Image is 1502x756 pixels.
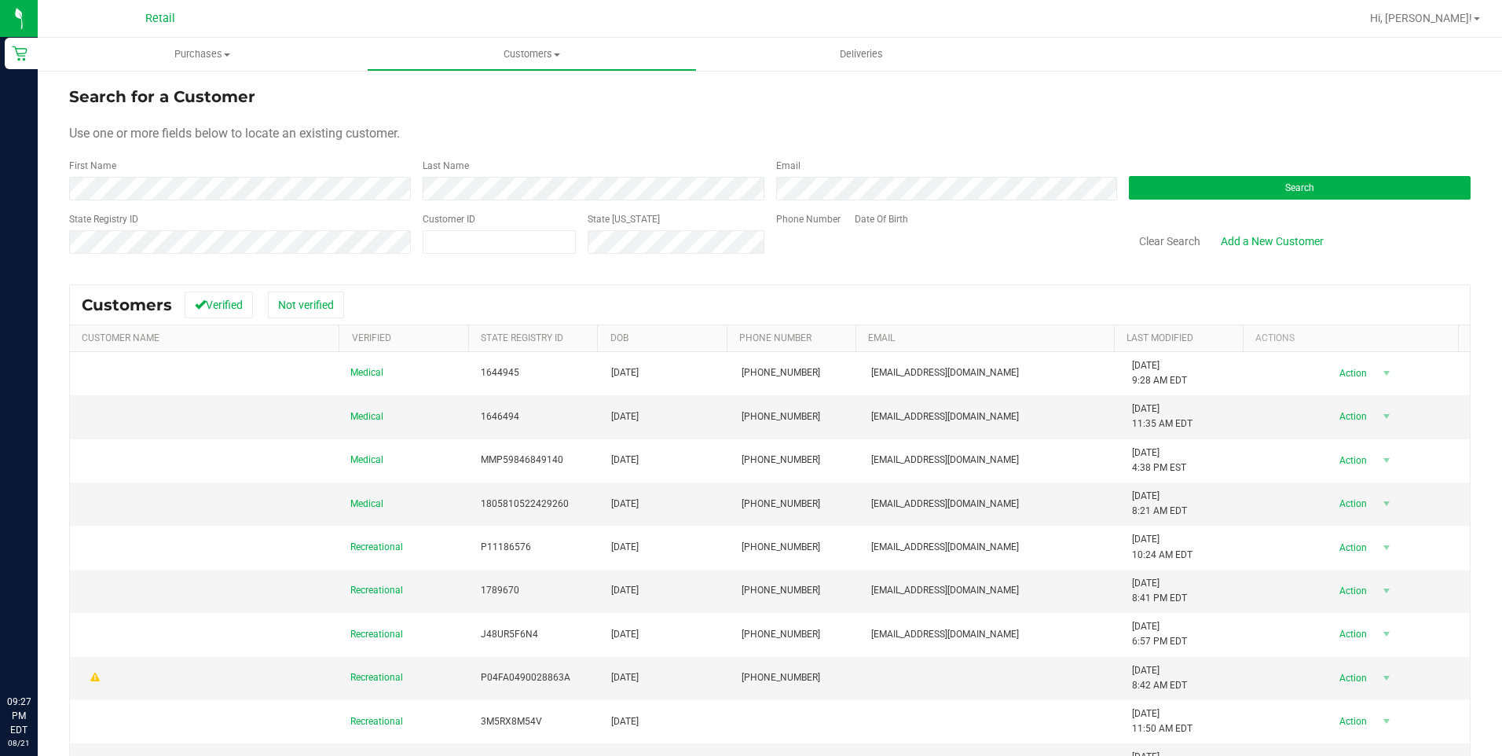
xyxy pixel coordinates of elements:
[7,695,31,737] p: 09:27 PM EDT
[611,670,639,685] span: [DATE]
[742,497,820,512] span: [PHONE_NUMBER]
[481,497,569,512] span: 1805810522429260
[481,332,563,343] a: State Registry Id
[1326,362,1377,384] span: Action
[38,47,367,61] span: Purchases
[1132,532,1192,562] span: [DATE] 10:24 AM EDT
[855,212,908,226] label: Date Of Birth
[588,212,660,226] label: State [US_STATE]
[423,159,469,173] label: Last Name
[776,212,841,226] label: Phone Number
[871,409,1019,424] span: [EMAIL_ADDRESS][DOMAIN_NAME]
[739,332,811,343] a: Phone Number
[350,670,403,685] span: Recreational
[350,583,403,598] span: Recreational
[350,540,403,555] span: Recreational
[1132,489,1187,519] span: [DATE] 8:21 AM EDT
[742,453,820,468] span: [PHONE_NUMBER]
[871,453,1019,468] span: [EMAIL_ADDRESS][DOMAIN_NAME]
[819,47,904,61] span: Deliveries
[367,38,696,71] a: Customers
[423,212,475,226] label: Customer ID
[1370,12,1472,24] span: Hi, [PERSON_NAME]!
[611,365,639,380] span: [DATE]
[1377,710,1397,732] span: select
[1132,358,1187,388] span: [DATE] 9:28 AM EDT
[481,627,538,642] span: J48UR5F6N4
[871,583,1019,598] span: [EMAIL_ADDRESS][DOMAIN_NAME]
[88,670,102,685] div: Warning - Level 1
[1126,332,1193,343] a: Last Modified
[1377,580,1397,602] span: select
[481,365,519,380] span: 1644945
[350,627,403,642] span: Recreational
[1377,362,1397,384] span: select
[611,453,639,468] span: [DATE]
[350,409,383,424] span: Medical
[1326,537,1377,559] span: Action
[481,583,519,598] span: 1789670
[742,627,820,642] span: [PHONE_NUMBER]
[1285,182,1314,193] span: Search
[12,46,27,61] inline-svg: Retail
[481,670,570,685] span: P04FA0490028863A
[350,714,403,729] span: Recreational
[868,332,895,343] a: Email
[742,409,820,424] span: [PHONE_NUMBER]
[1326,623,1377,645] span: Action
[82,295,172,314] span: Customers
[1377,667,1397,689] span: select
[871,365,1019,380] span: [EMAIL_ADDRESS][DOMAIN_NAME]
[7,737,31,749] p: 08/21
[871,627,1019,642] span: [EMAIL_ADDRESS][DOMAIN_NAME]
[611,583,639,598] span: [DATE]
[611,497,639,512] span: [DATE]
[1326,580,1377,602] span: Action
[481,540,531,555] span: P11186576
[611,409,639,424] span: [DATE]
[1211,228,1334,255] a: Add a New Customer
[1377,450,1397,472] span: select
[1132,576,1187,606] span: [DATE] 8:41 PM EDT
[352,332,391,343] a: Verified
[185,292,253,318] button: Verified
[1255,332,1452,343] div: Actions
[1326,667,1377,689] span: Action
[871,497,1019,512] span: [EMAIL_ADDRESS][DOMAIN_NAME]
[611,627,639,642] span: [DATE]
[69,159,116,173] label: First Name
[481,714,542,729] span: 3M5RX8M54V
[742,670,820,685] span: [PHONE_NUMBER]
[871,540,1019,555] span: [EMAIL_ADDRESS][DOMAIN_NAME]
[481,409,519,424] span: 1646494
[610,332,628,343] a: DOB
[611,714,639,729] span: [DATE]
[1132,402,1192,431] span: [DATE] 11:35 AM EDT
[697,38,1026,71] a: Deliveries
[742,583,820,598] span: [PHONE_NUMBER]
[1377,493,1397,515] span: select
[1377,537,1397,559] span: select
[1129,176,1471,200] button: Search
[1132,446,1186,475] span: [DATE] 4:38 PM EST
[776,159,800,173] label: Email
[1326,406,1377,428] span: Action
[145,12,175,25] span: Retail
[1326,493,1377,515] span: Action
[611,540,639,555] span: [DATE]
[69,87,255,106] span: Search for a Customer
[1326,710,1377,732] span: Action
[69,126,400,141] span: Use one or more fields below to locate an existing customer.
[1132,619,1187,649] span: [DATE] 6:57 PM EDT
[742,365,820,380] span: [PHONE_NUMBER]
[1132,706,1192,736] span: [DATE] 11:50 AM EDT
[350,365,383,380] span: Medical
[1129,228,1211,255] button: Clear Search
[481,453,563,468] span: MMP59846849140
[1326,450,1377,472] span: Action
[742,540,820,555] span: [PHONE_NUMBER]
[82,332,159,343] a: Customer Name
[350,497,383,512] span: Medical
[1377,623,1397,645] span: select
[38,38,367,71] a: Purchases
